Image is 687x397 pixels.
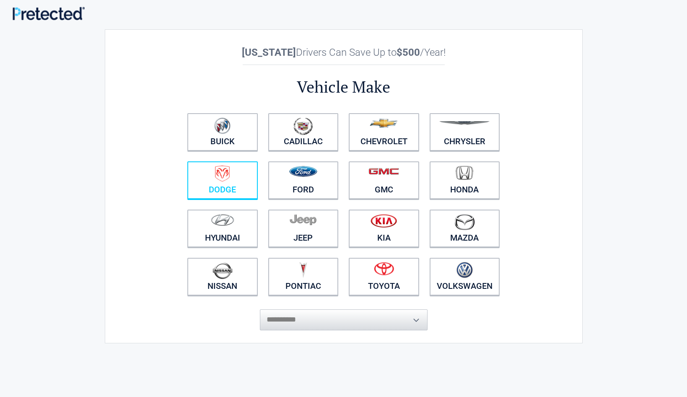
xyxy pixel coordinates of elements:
a: Honda [430,161,500,199]
a: Hyundai [187,210,258,247]
a: Buick [187,113,258,151]
img: nissan [213,262,233,279]
img: toyota [374,262,394,275]
img: jeep [290,214,316,226]
img: gmc [368,168,399,175]
a: Chevrolet [349,113,419,151]
a: Dodge [187,161,258,199]
a: GMC [349,161,419,199]
a: Toyota [349,258,419,296]
a: Jeep [268,210,339,247]
h2: Vehicle Make [182,76,505,98]
img: buick [214,117,231,134]
a: Mazda [430,210,500,247]
img: honda [456,166,473,180]
img: cadillac [293,117,313,135]
a: Volkswagen [430,258,500,296]
a: Kia [349,210,419,247]
b: [US_STATE] [242,47,296,58]
a: Ford [268,161,339,199]
h2: Drivers Can Save Up to /Year [182,47,505,58]
img: chrysler [439,121,490,125]
img: ford [289,166,317,177]
img: dodge [215,166,230,182]
img: kia [371,214,397,228]
a: Chrysler [430,113,500,151]
a: Pontiac [268,258,339,296]
img: Main Logo [13,7,85,20]
a: Cadillac [268,113,339,151]
a: Nissan [187,258,258,296]
img: pontiac [299,262,307,278]
img: mazda [454,214,475,230]
b: $500 [397,47,420,58]
img: chevrolet [370,119,398,128]
img: hyundai [211,214,234,226]
img: volkswagen [456,262,473,278]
